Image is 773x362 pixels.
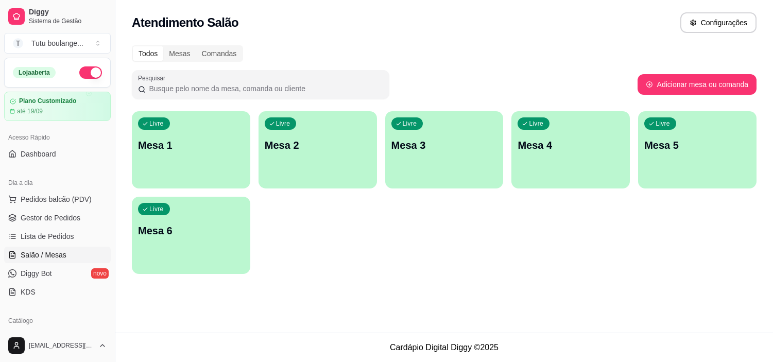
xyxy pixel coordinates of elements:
button: LivreMesa 4 [511,111,630,188]
p: Mesa 3 [391,138,497,152]
span: Sistema de Gestão [29,17,107,25]
a: Lista de Pedidos [4,228,111,245]
article: Plano Customizado [19,97,76,105]
h2: Atendimento Salão [132,14,238,31]
p: Livre [276,119,290,128]
button: Adicionar mesa ou comanda [638,74,757,95]
div: Todos [133,46,163,61]
span: T [13,38,23,48]
p: Mesa 6 [138,223,244,238]
span: [EMAIL_ADDRESS][DOMAIN_NAME] [29,341,94,350]
p: Livre [656,119,670,128]
button: LivreMesa 1 [132,111,250,188]
span: Diggy [29,8,107,17]
a: Dashboard [4,146,111,162]
a: Diggy Botnovo [4,265,111,282]
p: Livre [529,119,543,128]
a: DiggySistema de Gestão [4,4,111,29]
button: Pedidos balcão (PDV) [4,191,111,208]
div: Acesso Rápido [4,129,111,146]
div: Tutu boulange ... [31,38,83,48]
a: KDS [4,284,111,300]
button: [EMAIL_ADDRESS][DOMAIN_NAME] [4,333,111,358]
a: Salão / Mesas [4,247,111,263]
span: Dashboard [21,149,56,159]
div: Dia a dia [4,175,111,191]
p: Mesa 4 [518,138,624,152]
button: Alterar Status [79,66,102,79]
span: Pedidos balcão (PDV) [21,194,92,204]
div: Mesas [163,46,196,61]
footer: Cardápio Digital Diggy © 2025 [115,333,773,362]
span: Gestor de Pedidos [21,213,80,223]
p: Livre [149,205,164,213]
a: Gestor de Pedidos [4,210,111,226]
p: Mesa 5 [644,138,750,152]
label: Pesquisar [138,74,169,82]
button: LivreMesa 6 [132,197,250,274]
span: KDS [21,287,36,297]
a: Plano Customizadoaté 19/09 [4,92,111,121]
span: Salão / Mesas [21,250,66,260]
div: Loja aberta [13,67,56,78]
button: LivreMesa 3 [385,111,504,188]
p: Mesa 1 [138,138,244,152]
article: até 19/09 [17,107,43,115]
span: Lista de Pedidos [21,231,74,242]
button: Select a team [4,33,111,54]
p: Mesa 2 [265,138,371,152]
div: Catálogo [4,313,111,329]
input: Pesquisar [146,83,383,94]
button: LivreMesa 2 [259,111,377,188]
p: Livre [149,119,164,128]
button: Configurações [680,12,757,33]
span: Diggy Bot [21,268,52,279]
button: LivreMesa 5 [638,111,757,188]
div: Comandas [196,46,243,61]
p: Livre [403,119,417,128]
